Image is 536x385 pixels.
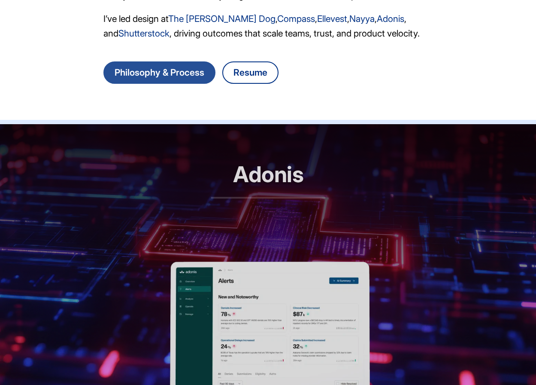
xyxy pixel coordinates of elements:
[377,13,404,24] a: Adonis
[211,162,325,199] h2: Adonis
[118,28,170,39] a: Shutterstock
[222,61,279,84] a: Download Danny Chang's resume as a PDF file
[103,12,433,41] p: I’ve led design at , , , , , and , driving outcomes that scale teams, trust, and product velocity.
[317,13,347,24] a: Ellevest
[277,13,315,24] a: Compass
[349,13,375,24] a: Nayya
[103,61,215,84] a: Go to Danny Chang's design philosophy and process page
[168,13,276,24] a: The [PERSON_NAME] Dog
